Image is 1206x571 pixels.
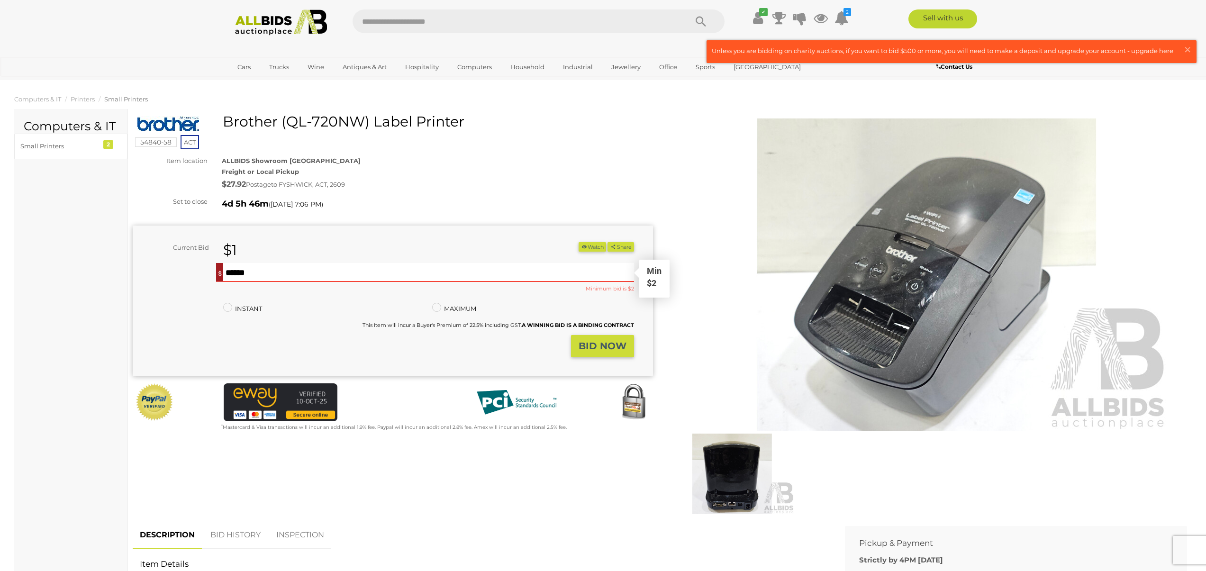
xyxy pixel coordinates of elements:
span: × [1183,40,1192,59]
button: Watch [579,242,606,252]
div: Current Bid [133,242,216,253]
button: Share [608,242,634,252]
a: Computers & IT [14,95,61,103]
a: Trucks [263,59,295,75]
a: Printers [71,95,95,103]
strong: ALLBIDS Showroom [GEOGRAPHIC_DATA] [222,157,361,164]
span: to FYSHWICK, ACT, 2609 [271,181,345,188]
h2: Pickup & Payment [859,539,1159,548]
strong: $1 [223,241,237,259]
div: Min $2 [640,265,669,296]
h2: Computers & IT [24,120,118,133]
img: eWAY Payment Gateway [224,383,337,421]
a: BID HISTORY [203,521,268,549]
b: Contact Us [936,63,972,70]
small: This Item will incur a Buyer's Premium of 22.5% including GST. [363,322,634,328]
button: BID NOW [571,335,634,357]
a: Sports [689,59,721,75]
img: Secured by Rapid SSL [615,383,653,421]
a: Small Printers [104,95,148,103]
a: Hospitality [399,59,445,75]
img: Brother (QL-720NW) Label Printer [684,118,1170,431]
h2: Item Details [140,560,824,569]
a: Antiques & Art [336,59,393,75]
span: [DATE] 7:06 PM [271,200,321,208]
i: ✔ [759,8,768,16]
a: Computers [451,59,498,75]
img: Brother (QL-720NW) Label Printer [670,434,795,514]
div: Set to close [126,196,215,207]
a: 54840-58 [135,138,177,146]
h1: Brother (QL-720NW) Label Printer [137,114,651,129]
a: Industrial [557,59,599,75]
div: Small Printers [20,141,99,152]
span: ( ) [269,200,323,208]
img: Official PayPal Seal [135,383,174,421]
a: Wine [301,59,330,75]
div: Item location [126,155,215,166]
b: A WINNING BID IS A BINDING CONTRACT [522,322,634,328]
i: 2 [843,8,851,16]
b: Strictly by 4PM [DATE] [859,555,943,564]
a: [GEOGRAPHIC_DATA] [727,59,807,75]
li: Watch this item [579,242,606,252]
strong: BID NOW [579,340,626,352]
a: Contact Us [936,62,975,72]
a: Sell with us [908,9,977,28]
button: Search [677,9,725,33]
img: Brother (QL-720NW) Label Printer [137,116,199,131]
a: 2 [834,9,849,27]
a: DESCRIPTION [133,521,202,549]
small: Mastercard & Visa transactions will incur an additional 1.9% fee. Paypal will incur an additional... [221,424,567,430]
a: ✔ [751,9,765,27]
a: Small Printers 2 [14,134,127,159]
a: Office [653,59,683,75]
a: INSPECTION [269,521,331,549]
label: MAXIMUM [432,303,476,314]
strong: 4d 5h 46m [222,199,269,209]
a: Household [504,59,551,75]
div: 2 [103,140,113,149]
label: INSTANT [223,303,262,314]
strong: Freight or Local Pickup [222,168,299,175]
a: Cars [231,59,257,75]
img: Allbids.com.au [230,9,333,36]
span: ACT [181,135,199,149]
strong: $27.92 [222,180,246,189]
small: Minimum bid is $2 [586,284,634,294]
mark: 54840-58 [135,137,177,147]
div: Postage [222,178,653,191]
img: PCI DSS compliant [469,383,564,421]
a: Jewellery [605,59,647,75]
